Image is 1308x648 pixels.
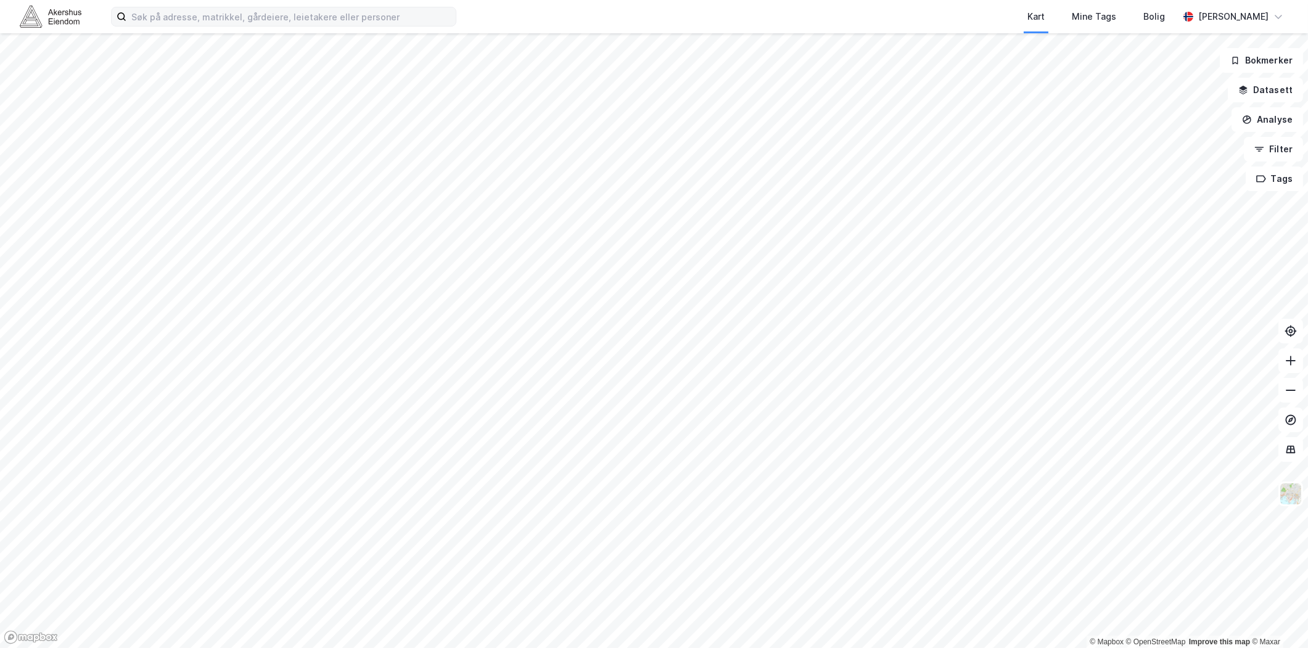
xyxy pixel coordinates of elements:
[1246,589,1308,648] iframe: Chat Widget
[1228,78,1303,102] button: Datasett
[1189,638,1250,646] a: Improve this map
[1126,638,1186,646] a: OpenStreetMap
[1279,482,1302,506] img: Z
[1246,166,1303,191] button: Tags
[1143,9,1165,24] div: Bolig
[1220,48,1303,73] button: Bokmerker
[20,6,81,27] img: akershus-eiendom-logo.9091f326c980b4bce74ccdd9f866810c.svg
[1244,137,1303,162] button: Filter
[1246,589,1308,648] div: Kontrollprogram for chat
[1072,9,1116,24] div: Mine Tags
[126,7,456,26] input: Søk på adresse, matrikkel, gårdeiere, leietakere eller personer
[1027,9,1045,24] div: Kart
[1090,638,1124,646] a: Mapbox
[1232,107,1303,132] button: Analyse
[4,630,58,644] a: Mapbox homepage
[1198,9,1269,24] div: [PERSON_NAME]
